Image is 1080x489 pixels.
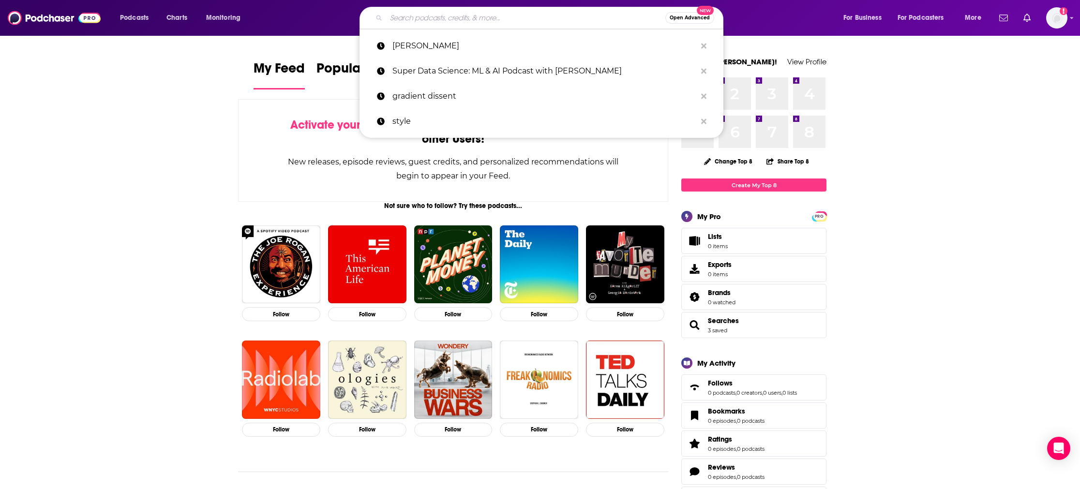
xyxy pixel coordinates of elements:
span: For Business [843,11,882,25]
span: Logged in as sashagoldin [1046,7,1067,29]
div: Open Intercom Messenger [1047,437,1070,460]
p: Hiten Samtani [392,33,696,59]
span: Bookmarks [708,407,745,415]
button: Open AdvancedNew [665,12,714,24]
a: My Feed [254,60,305,89]
a: 0 episodes [708,417,736,424]
span: Reviews [708,463,735,472]
button: open menu [958,10,993,26]
a: Create My Top 8 [681,178,826,192]
a: 0 watched [708,299,735,306]
button: open menu [891,10,958,26]
span: Brands [708,288,731,297]
a: Show notifications dropdown [1020,10,1035,26]
img: User Profile [1046,7,1067,29]
a: Bookmarks [685,409,704,422]
div: New releases, episode reviews, guest credits, and personalized recommendations will begin to appe... [287,155,619,183]
a: Welcome [PERSON_NAME]! [681,57,777,66]
span: Lists [708,232,728,241]
span: New [697,6,714,15]
div: My Pro [697,212,721,221]
a: Exports [681,256,826,282]
span: Bookmarks [681,402,826,429]
a: 0 podcasts [737,417,765,424]
img: This American Life [328,225,406,304]
a: The Daily [500,225,578,304]
span: PRO [813,213,825,220]
span: Podcasts [120,11,149,25]
img: Business Wars [414,341,493,419]
img: Radiolab [242,341,320,419]
span: Activate your Feed [290,118,390,132]
span: 0 items [708,243,728,250]
img: Planet Money [414,225,493,304]
button: open menu [837,10,894,26]
a: Ratings [708,435,765,444]
span: , [762,389,763,396]
span: Follows [708,379,733,387]
span: Lists [685,234,704,248]
div: My Activity [697,358,735,368]
span: Brands [681,284,826,310]
a: Charts [160,10,193,26]
span: , [736,474,737,480]
img: Podchaser - Follow, Share and Rate Podcasts [8,9,101,27]
a: 0 episodes [708,445,736,452]
span: More [965,11,981,25]
span: Monitoring [206,11,240,25]
svg: Add a profile image [1060,7,1067,15]
button: Follow [500,423,578,437]
button: Change Top 8 [698,155,758,167]
a: Reviews [708,463,765,472]
a: [PERSON_NAME] [360,33,723,59]
span: Popular Feed [316,60,399,82]
a: 3 saved [708,327,727,334]
a: Super Data Science: ML & AI Podcast with [PERSON_NAME] [360,59,723,84]
p: Super Data Science: ML & AI Podcast with Jon Krohn [392,59,696,84]
span: Follows [681,374,826,400]
input: Search podcasts, credits, & more... [386,10,665,26]
button: Follow [242,307,320,321]
a: PRO [813,212,825,220]
span: Ratings [681,430,826,457]
div: Search podcasts, credits, & more... [369,7,733,29]
a: Lists [681,228,826,254]
a: Reviews [685,465,704,478]
a: Show notifications dropdown [995,10,1012,26]
a: Popular Feed [316,60,399,89]
a: Follows [685,381,704,394]
a: Searches [708,316,739,325]
button: Follow [586,423,664,437]
span: 0 items [708,271,732,278]
img: Freakonomics Radio [500,341,578,419]
button: Follow [414,307,493,321]
button: Follow [500,307,578,321]
span: Open Advanced [670,15,710,20]
img: Ologies with Alie Ward [328,341,406,419]
span: , [781,389,782,396]
a: gradient dissent [360,84,723,109]
button: Follow [414,423,493,437]
button: Show profile menu [1046,7,1067,29]
a: Brands [685,290,704,304]
a: Follows [708,379,797,387]
span: Reviews [681,459,826,485]
button: Follow [586,307,664,321]
a: style [360,109,723,134]
span: My Feed [254,60,305,82]
button: Follow [328,307,406,321]
img: The Joe Rogan Experience [242,225,320,304]
span: For Podcasters [898,11,944,25]
img: TED Talks Daily [586,341,664,419]
button: Share Top 8 [766,152,810,171]
a: View Profile [787,57,826,66]
p: gradient dissent [392,84,696,109]
p: style [392,109,696,134]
